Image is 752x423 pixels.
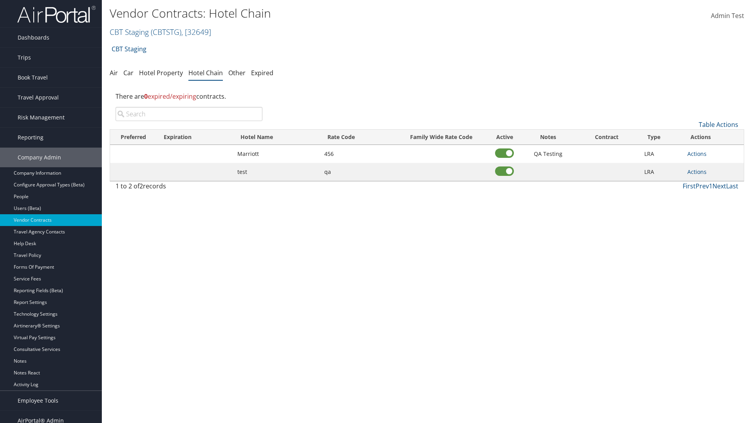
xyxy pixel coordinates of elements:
span: expired/expiring [144,92,196,101]
input: Search [116,107,262,121]
th: Type: activate to sort column ascending [640,130,684,145]
th: Rate Code: activate to sort column ascending [320,130,396,145]
a: Next [712,182,726,190]
span: Book Travel [18,68,48,87]
span: , [ 32649 ] [181,27,211,37]
span: Company Admin [18,148,61,167]
th: Family Wide Rate Code: activate to sort column ascending [396,130,486,145]
div: 1 to 2 of records [116,181,262,195]
a: CBT Staging [112,41,146,57]
td: 456 [320,145,396,163]
img: airportal-logo.png [17,5,96,23]
span: Travel Approval [18,88,59,107]
span: Dashboards [18,28,49,47]
a: Car [123,69,134,77]
a: Hotel Property [139,69,183,77]
strong: 0 [144,92,148,101]
span: Admin Test [711,11,744,20]
span: Risk Management [18,108,65,127]
a: First [683,182,696,190]
span: Trips [18,48,31,67]
span: Employee Tools [18,391,58,410]
span: 2 [139,182,143,190]
td: LRA [640,145,684,163]
a: CBT Staging [110,27,211,37]
a: Expired [251,69,273,77]
th: Contract: activate to sort column ascending [573,130,640,145]
a: Last [726,182,738,190]
a: Air [110,69,118,77]
th: Hotel Name: activate to sort column ascending [233,130,320,145]
td: qa [320,163,396,181]
span: ( CBTSTG ) [151,27,181,37]
span: QA Testing [534,150,562,157]
a: Other [228,69,246,77]
a: Table Actions [699,120,738,129]
a: 1 [709,182,712,190]
td: LRA [640,163,684,181]
a: Actions [687,168,707,175]
th: Expiration: activate to sort column ascending [157,130,233,145]
a: Admin Test [711,4,744,28]
th: Actions [683,130,744,145]
th: Preferred: activate to sort column ascending [110,130,157,145]
td: test [233,163,320,181]
th: Active: activate to sort column ascending [486,130,523,145]
a: Actions [687,150,707,157]
a: Hotel Chain [188,69,223,77]
a: Prev [696,182,709,190]
td: Marriott [233,145,320,163]
div: There are contracts. [110,86,744,107]
th: Notes: activate to sort column ascending [523,130,573,145]
span: Reporting [18,128,43,147]
h1: Vendor Contracts: Hotel Chain [110,5,533,22]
